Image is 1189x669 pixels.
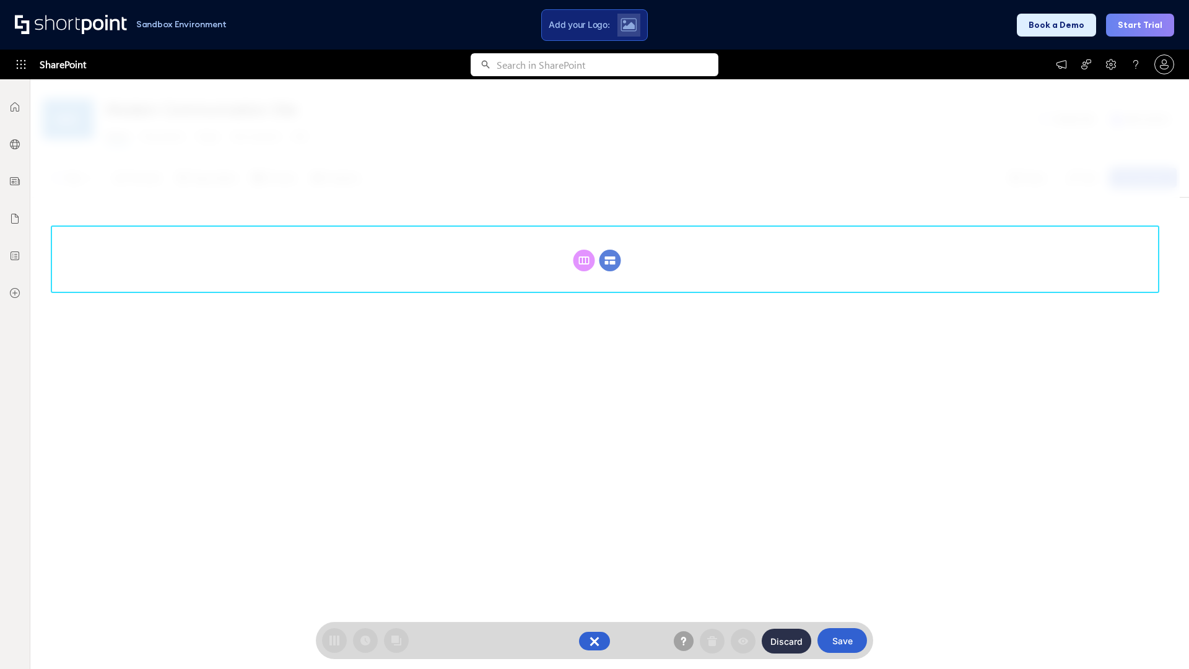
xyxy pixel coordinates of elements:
button: Book a Demo [1017,14,1096,37]
input: Search in SharePoint [497,53,718,76]
span: SharePoint [40,50,86,79]
iframe: Chat Widget [1127,610,1189,669]
button: Discard [762,629,811,654]
span: Add your Logo: [549,19,609,30]
img: Upload logo [621,18,637,32]
button: Start Trial [1106,14,1174,37]
h1: Sandbox Environment [136,21,227,28]
button: Save [817,628,867,653]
